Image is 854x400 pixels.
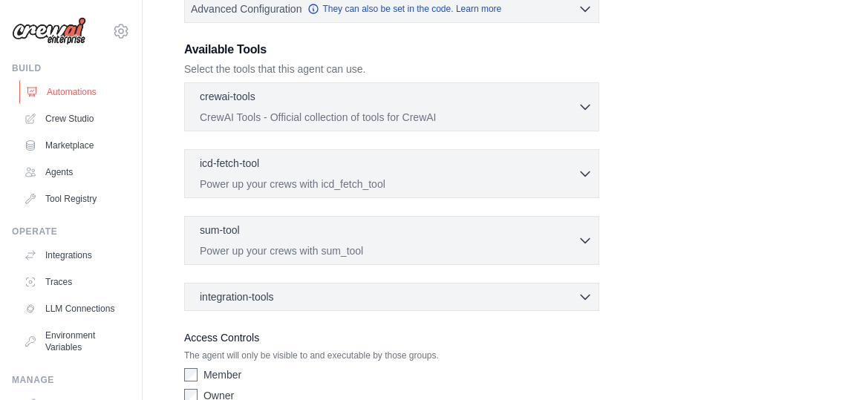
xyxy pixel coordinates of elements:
[191,223,593,258] button: sum-tool Power up your crews with sum_tool
[12,17,86,45] img: Logo
[12,226,130,237] div: Operate
[19,80,131,104] a: Automations
[200,89,255,104] p: crewai-tools
[18,324,130,359] a: Environment Variables
[780,329,854,400] iframe: Chat Widget
[12,62,130,74] div: Build
[18,134,130,157] a: Marketplace
[191,89,593,125] button: crewai-tools CrewAI Tools - Official collection of tools for CrewAI
[18,270,130,294] a: Traces
[200,223,240,237] p: sum-tool
[184,329,599,347] label: Access Controls
[191,1,301,16] span: Advanced Configuration
[184,62,599,76] p: Select the tools that this agent can use.
[307,3,501,15] a: They can also be set in the code. Learn more
[191,156,593,191] button: icd-fetch-tool Power up your crews with icd_fetch_tool
[200,177,578,191] p: Power up your crews with icd_fetch_tool
[184,350,599,361] p: The agent will only be visible to and executable by those groups.
[18,243,130,267] a: Integrations
[184,41,599,59] h3: Available Tools
[203,367,241,382] label: Member
[18,107,130,131] a: Crew Studio
[200,243,578,258] p: Power up your crews with sum_tool
[12,374,130,386] div: Manage
[18,160,130,184] a: Agents
[18,297,130,321] a: LLM Connections
[18,187,130,211] a: Tool Registry
[200,110,578,125] p: CrewAI Tools - Official collection of tools for CrewAI
[200,156,259,171] p: icd-fetch-tool
[200,289,274,304] span: integration-tools
[780,329,854,400] div: Widget de chat
[191,289,593,304] button: integration-tools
